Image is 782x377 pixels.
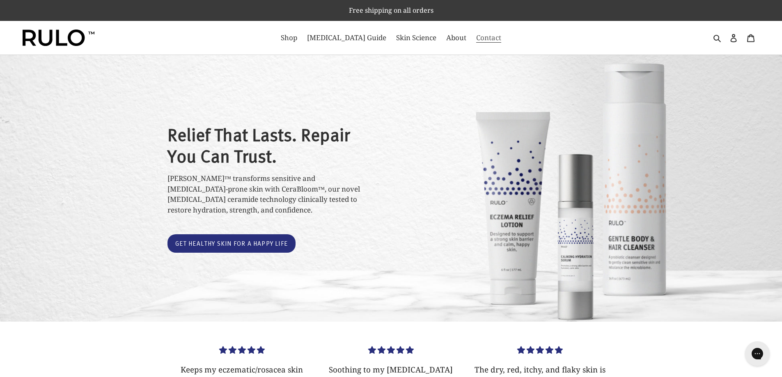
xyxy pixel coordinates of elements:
span: 5.00 stars [517,345,563,355]
a: Contact [472,31,505,44]
p: Free shipping on all orders [1,1,781,20]
a: Shop [277,31,301,44]
span: [MEDICAL_DATA] Guide [307,33,386,43]
span: 5.00 stars [219,345,265,355]
span: 5.00 stars [368,345,414,355]
a: [MEDICAL_DATA] Guide [303,31,390,44]
a: About [442,31,470,44]
p: [PERSON_NAME]™ transforms sensitive and [MEDICAL_DATA]-prone skin with CeraBloom™, our novel [MED... [167,173,377,215]
span: Skin Science [396,33,436,43]
iframe: Gorgias live chat messenger [741,338,774,369]
span: Contact [476,33,501,43]
img: Rulo™ Skin [23,30,94,46]
span: Shop [281,33,297,43]
h2: Relief That Lasts. Repair You Can Trust. [167,123,377,166]
a: Skin Science [392,31,440,44]
a: Get healthy skin for a happy life: Catalog [167,234,296,253]
span: About [446,33,466,43]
